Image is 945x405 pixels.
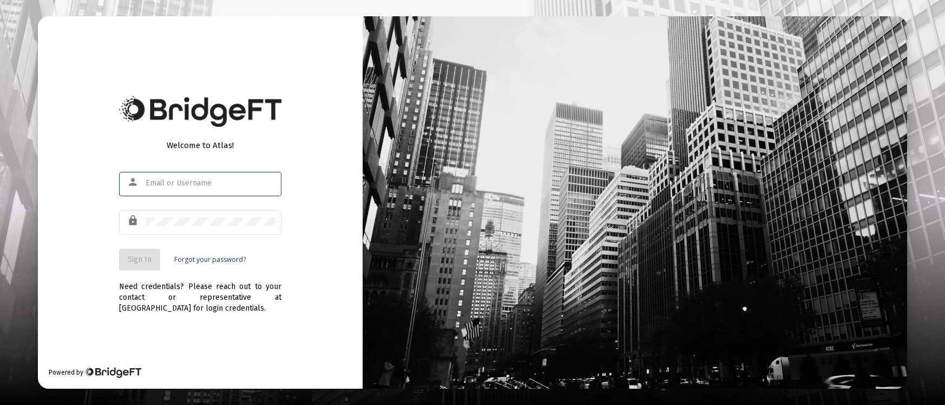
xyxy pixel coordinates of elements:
a: Forgot your password? [174,254,246,265]
img: Bridge Financial Technology Logo [119,96,281,127]
button: Sign In [119,249,160,271]
mat-icon: person [127,176,140,189]
div: Welcome to Atlas! [119,140,281,151]
input: Email or Username [146,179,275,188]
span: Sign In [128,255,152,264]
div: Need credentials? Please reach out to your contact or representative at [GEOGRAPHIC_DATA] for log... [119,271,281,314]
div: Powered by [49,367,141,378]
mat-icon: lock [127,214,140,227]
img: Bridge Financial Technology Logo [84,367,141,378]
